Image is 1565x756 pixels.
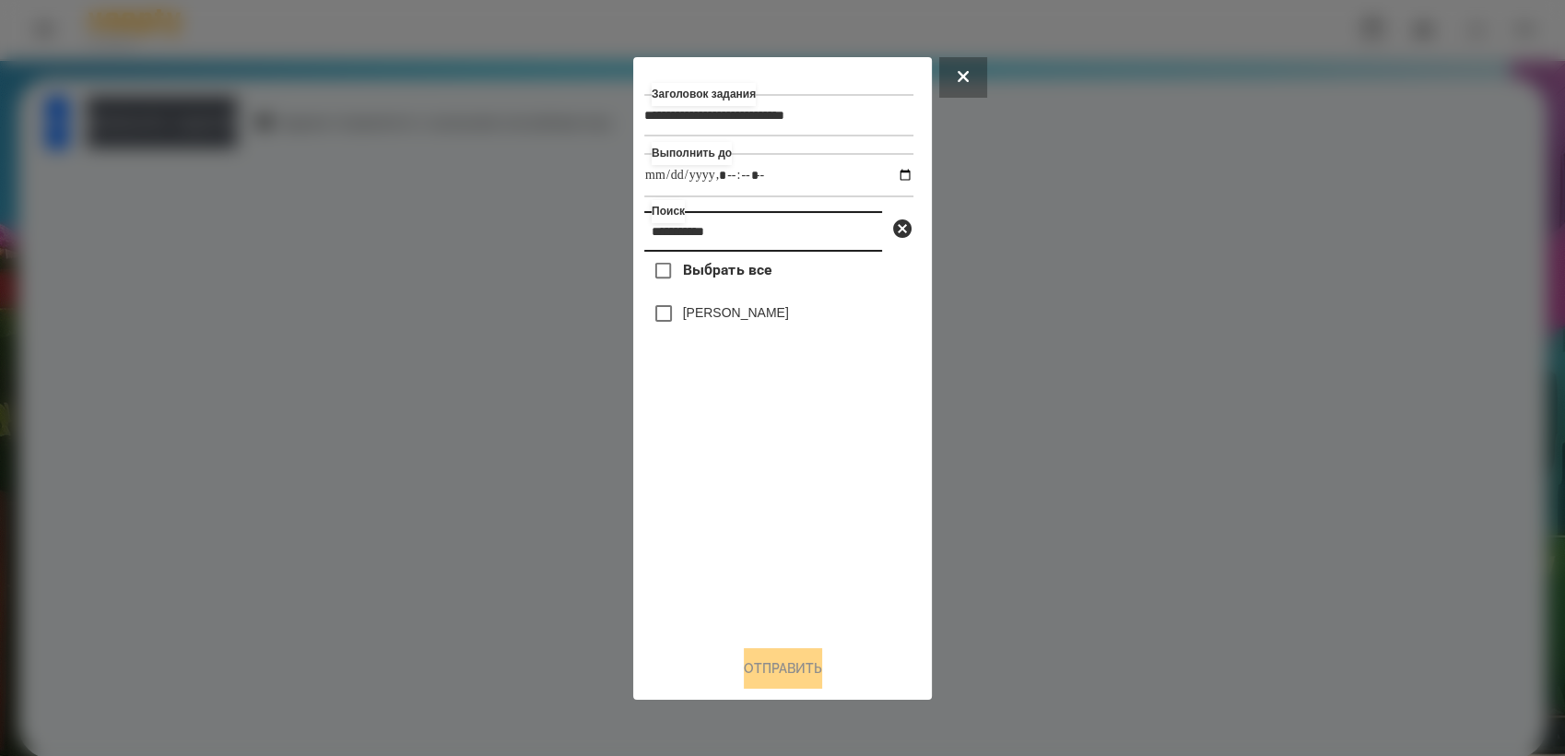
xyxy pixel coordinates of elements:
[683,303,789,322] label: [PERSON_NAME]
[652,142,732,165] label: Выполнить до
[683,259,772,281] span: Выбрать все
[744,648,822,689] button: Отправить
[652,83,756,106] label: Заголовок задания
[652,200,685,223] label: Поиск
